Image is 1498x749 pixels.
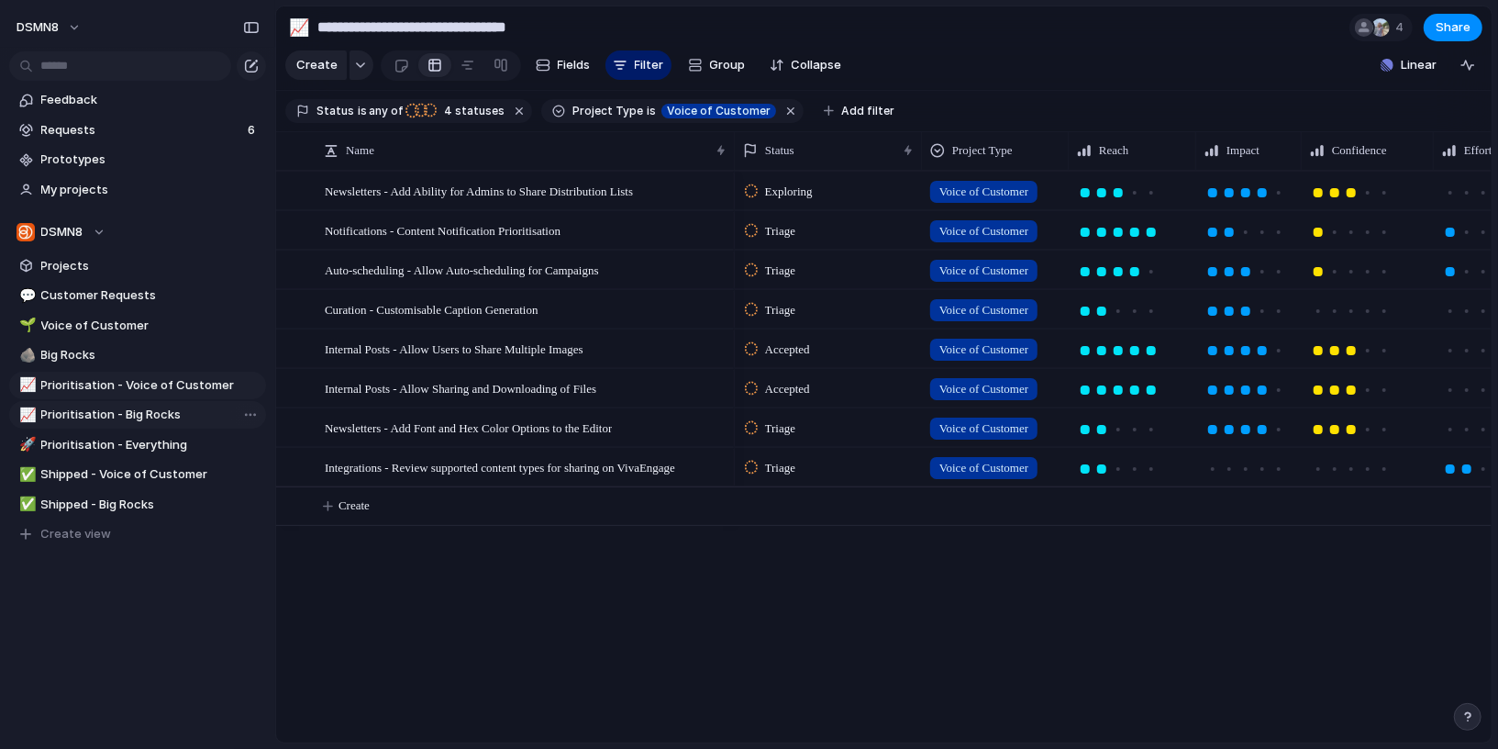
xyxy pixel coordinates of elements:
[41,376,260,395] span: Prioritisation - Voice of Customer
[41,257,260,275] span: Projects
[17,436,35,454] button: 🚀
[41,346,260,364] span: Big Rocks
[605,50,671,80] button: Filter
[19,345,32,366] div: 🪨
[765,141,794,160] span: Status
[1332,141,1387,160] span: Confidence
[325,219,560,240] span: Notifications - Content Notification Prioritisation
[1401,56,1437,74] span: Linear
[296,56,338,74] span: Create
[765,301,795,319] span: Triage
[367,103,403,119] span: any of
[9,176,266,204] a: My projects
[358,103,367,119] span: is
[17,286,35,305] button: 💬
[19,405,32,426] div: 📈
[1436,18,1470,37] span: Share
[325,298,538,319] span: Curation - Customisable Caption Generation
[765,183,813,201] span: Exploring
[325,456,675,477] span: Integrations - Review supported content types for sharing on VivaEngage
[939,459,1028,477] span: Voice of Customer
[325,259,599,280] span: Auto-scheduling - Allow Auto-scheduling for Campaigns
[9,86,266,114] a: Feedback
[346,141,374,160] span: Name
[17,406,35,424] button: 📈
[41,465,260,484] span: Shipped - Voice of Customer
[41,317,260,335] span: Voice of Customer
[765,222,795,240] span: Triage
[438,103,505,119] span: statuses
[765,341,810,359] span: Accepted
[17,18,59,37] span: DSMN8
[19,434,32,455] div: 🚀
[41,121,242,140] span: Requests
[17,465,35,484] button: ✅
[438,104,455,117] span: 4
[8,13,91,42] button: DSMN8
[1373,51,1444,79] button: Linear
[939,183,1028,201] span: Voice of Customer
[405,101,508,121] button: 4 statuses
[19,315,32,336] div: 🌱
[9,461,266,488] div: ✅Shipped - Voice of Customer
[9,431,266,459] a: 🚀Prioritisation - Everything
[19,464,32,486] div: ✅
[762,50,849,80] button: Collapse
[667,103,771,119] span: Voice of Customer
[9,341,266,369] div: 🪨Big Rocks
[841,103,894,119] span: Add filter
[1424,14,1482,41] button: Share
[647,103,656,119] span: is
[41,406,260,424] span: Prioritisation - Big Rocks
[643,101,660,121] button: is
[1226,141,1259,160] span: Impact
[528,50,598,80] button: Fields
[285,50,347,80] button: Create
[41,436,260,454] span: Prioritisation - Everything
[939,341,1028,359] span: Voice of Customer
[939,380,1028,398] span: Voice of Customer
[813,98,905,124] button: Add filter
[765,262,795,280] span: Triage
[325,377,596,398] span: Internal Posts - Allow Sharing and Downloading of Files
[9,491,266,519] a: ✅Shipped - Big Rocks
[17,376,35,395] button: 📈
[765,419,795,438] span: Triage
[41,223,83,241] span: DSMN8
[1099,141,1128,160] span: Reach
[41,181,260,199] span: My projects
[9,282,266,309] a: 💬Customer Requests
[17,496,35,514] button: ✅
[939,301,1028,319] span: Voice of Customer
[41,91,260,109] span: Feedback
[9,520,266,548] button: Create view
[19,494,32,515] div: ✅
[316,103,354,119] span: Status
[41,496,260,514] span: Shipped - Big Rocks
[9,146,266,173] a: Prototypes
[792,56,842,74] span: Collapse
[325,417,612,438] span: Newsletters - Add Font and Hex Color Options to the Editor
[939,222,1028,240] span: Voice of Customer
[939,419,1028,438] span: Voice of Customer
[679,50,755,80] button: Group
[9,401,266,429] a: 📈Prioritisation - Big Rocks
[939,262,1028,280] span: Voice of Customer
[325,338,583,359] span: Internal Posts - Allow Users to Share Multiple Images
[558,56,591,74] span: Fields
[1395,18,1409,37] span: 4
[289,15,309,39] div: 📈
[952,141,1013,160] span: Project Type
[9,218,266,246] button: DSMN8
[765,459,795,477] span: Triage
[9,312,266,340] a: 🌱Voice of Customer
[19,374,32,396] div: 📈
[9,372,266,399] a: 📈Prioritisation - Voice of Customer
[765,380,810,398] span: Accepted
[1464,141,1492,160] span: Effort
[41,286,260,305] span: Customer Requests
[41,151,260,169] span: Prototypes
